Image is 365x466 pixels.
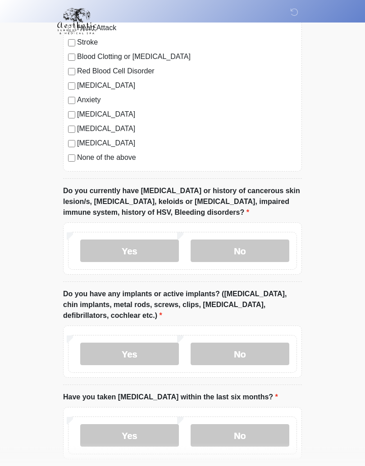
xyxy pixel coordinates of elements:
label: Have you taken [MEDICAL_DATA] within the last six months? [63,392,278,403]
label: [MEDICAL_DATA] [77,124,297,135]
label: No [191,425,289,447]
label: Yes [80,240,179,262]
label: Yes [80,343,179,366]
label: Blood Clotting or [MEDICAL_DATA] [77,52,297,63]
label: Red Blood Cell Disorder [77,66,297,77]
input: Stroke [68,40,75,47]
label: Do you have any implants or active implants? ([MEDICAL_DATA], chin implants, metal rods, screws, ... [63,289,302,321]
label: [MEDICAL_DATA] [77,109,297,120]
input: [MEDICAL_DATA] [68,126,75,133]
input: [MEDICAL_DATA] [68,112,75,119]
label: No [191,343,289,366]
label: [MEDICAL_DATA] [77,138,297,149]
label: Yes [80,425,179,447]
input: Red Blood Cell Disorder [68,68,75,76]
label: Anxiety [77,95,297,106]
input: Blood Clotting or [MEDICAL_DATA] [68,54,75,61]
input: Anxiety [68,97,75,104]
input: [MEDICAL_DATA] [68,83,75,90]
img: Aesthetic Surgery Centre, PLLC Logo [54,7,100,36]
input: None of the above [68,155,75,162]
label: [MEDICAL_DATA] [77,81,297,91]
label: None of the above [77,153,297,163]
label: Do you currently have [MEDICAL_DATA] or history of cancerous skin lesion/s, [MEDICAL_DATA], keloi... [63,186,302,218]
label: No [191,240,289,262]
input: [MEDICAL_DATA] [68,140,75,148]
label: Stroke [77,37,297,48]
